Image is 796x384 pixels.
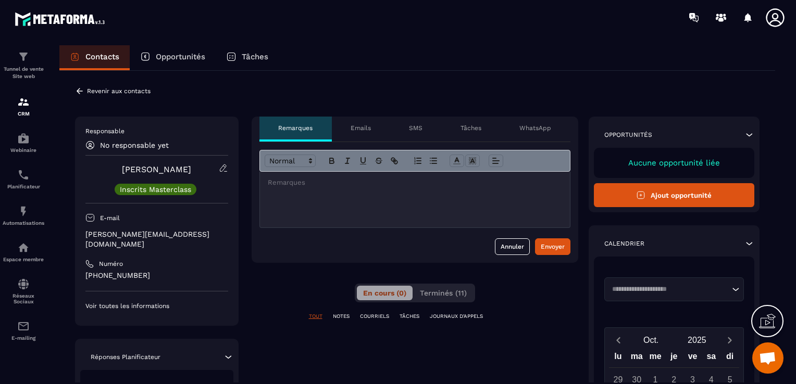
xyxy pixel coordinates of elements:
img: automations [17,205,30,217]
p: TOUT [309,313,322,320]
p: Réponses Planificateur [91,353,160,361]
button: Ajout opportunité [594,183,755,207]
p: Inscrits Masterclass [120,186,191,193]
div: je [665,349,683,367]
button: Previous month [609,333,628,347]
p: Opportunités [604,131,652,139]
a: emailemailE-mailing [3,312,44,349]
p: Calendrier [604,239,644,248]
div: di [720,349,739,367]
p: [PERSON_NAME][EMAIL_ADDRESS][DOMAIN_NAME] [85,229,228,249]
p: Revenir aux contacts [87,87,151,95]
span: En cours (0) [363,289,406,297]
p: E-mailing [3,335,44,341]
p: Tunnel de vente Site web [3,66,44,80]
img: automations [17,241,30,254]
p: Opportunités [156,52,205,61]
div: ve [683,349,702,367]
div: sa [702,349,720,367]
a: Contacts [59,45,130,70]
button: Next month [720,333,739,347]
button: Annuler [495,238,530,255]
a: schedulerschedulerPlanificateur [3,161,44,197]
div: me [646,349,665,367]
img: scheduler [17,169,30,181]
a: formationformationCRM [3,88,44,124]
a: Opportunités [130,45,216,70]
p: Numéro [99,260,123,268]
p: Tâches [242,52,268,61]
a: formationformationTunnel de vente Site web [3,43,44,88]
p: SMS [409,124,422,132]
p: Aucune opportunité liée [604,158,744,168]
img: formation [17,50,30,63]
p: Voir toutes les informations [85,302,228,310]
p: Contacts [85,52,119,61]
p: Webinaire [3,147,44,153]
img: formation [17,96,30,108]
div: Envoyer [541,241,565,252]
a: social-networksocial-networkRéseaux Sociaux [3,270,44,312]
a: automationsautomationsWebinaire [3,124,44,161]
p: Espace membre [3,257,44,262]
a: automationsautomationsEspace membre [3,234,44,270]
div: Ouvrir le chat [752,342,783,374]
p: No responsable yet [100,141,169,149]
p: Responsable [85,127,228,135]
p: NOTES [333,313,350,320]
span: Terminés (11) [420,289,467,297]
img: social-network [17,278,30,290]
p: Planificateur [3,184,44,189]
button: Envoyer [535,238,570,255]
button: Open months overlay [628,331,674,349]
p: Réseaux Sociaux [3,293,44,304]
p: E-mail [100,214,120,222]
p: JOURNAUX D'APPELS [430,313,483,320]
img: automations [17,132,30,145]
p: Automatisations [3,220,44,226]
div: lu [609,349,628,367]
p: COURRIELS [360,313,389,320]
img: email [17,320,30,332]
a: automationsautomationsAutomatisations [3,197,44,234]
button: En cours (0) [357,286,413,300]
a: Tâches [216,45,279,70]
p: CRM [3,111,44,117]
p: Remarques [278,124,313,132]
div: ma [627,349,646,367]
button: Open years overlay [674,331,720,349]
p: Emails [351,124,371,132]
p: [PHONE_NUMBER] [85,271,228,280]
p: Tâches [461,124,481,132]
p: TÂCHES [400,313,419,320]
button: Terminés (11) [414,286,473,300]
div: Search for option [604,277,744,301]
input: Search for option [608,284,730,295]
p: WhatsApp [519,124,551,132]
a: [PERSON_NAME] [122,164,191,174]
img: logo [15,9,108,29]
